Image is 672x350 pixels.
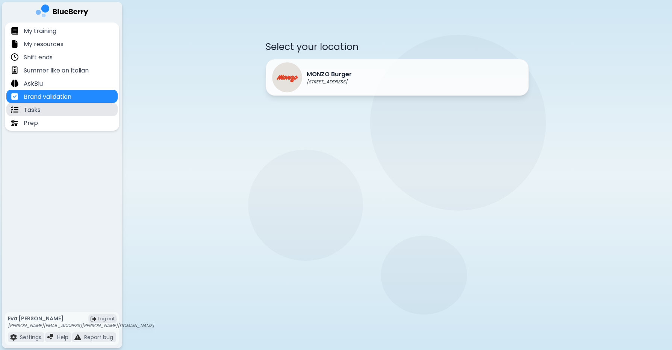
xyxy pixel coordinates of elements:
[24,106,41,115] p: Tasks
[11,93,18,100] img: file icon
[24,53,53,62] p: Shift ends
[47,334,54,341] img: file icon
[24,66,89,75] p: Summer like an Italian
[8,315,154,322] p: Eva [PERSON_NAME]
[24,27,56,36] p: My training
[98,316,115,322] span: Log out
[57,334,68,341] p: Help
[36,5,88,20] img: company logo
[11,40,18,48] img: file icon
[8,323,154,329] p: [PERSON_NAME][EMAIL_ADDRESS][PERSON_NAME][DOMAIN_NAME]
[24,79,43,88] p: AskBlu
[74,334,81,341] img: file icon
[307,79,352,85] p: [STREET_ADDRESS]
[307,70,352,79] p: MONZO Burger
[84,334,113,341] p: Report bug
[91,316,96,322] img: logout
[20,334,41,341] p: Settings
[11,106,18,113] img: file icon
[24,119,38,128] p: Prep
[24,40,64,49] p: My resources
[24,92,71,101] p: Brand validation
[266,41,529,53] p: Select your location
[10,334,17,341] img: file icon
[11,27,18,35] img: file icon
[11,66,18,74] img: file icon
[272,62,302,92] img: MONZO Burger logo
[11,119,18,127] img: file icon
[11,53,18,61] img: file icon
[11,80,18,87] img: file icon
